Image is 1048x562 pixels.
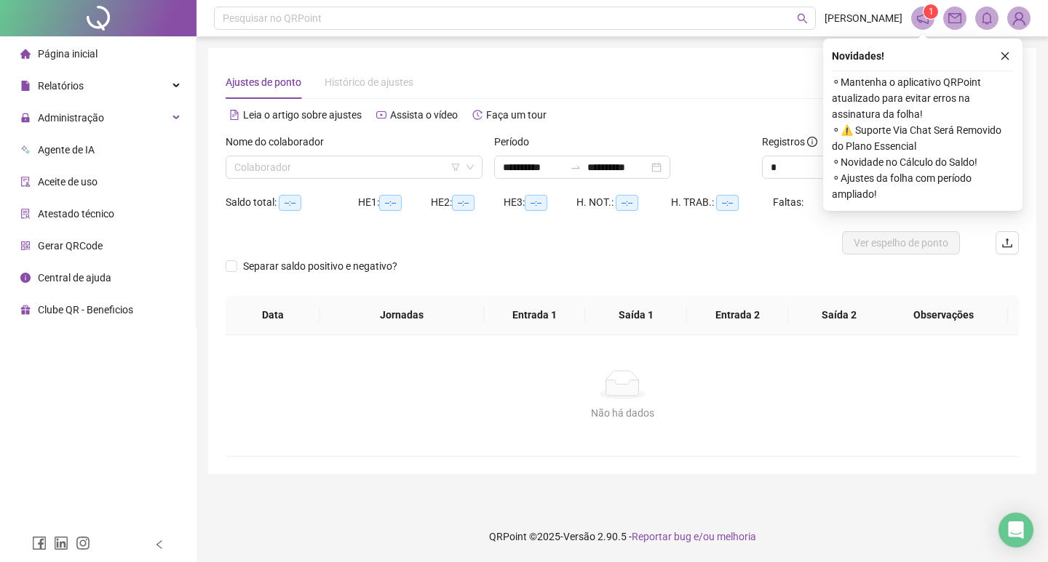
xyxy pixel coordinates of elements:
label: Período [494,134,539,150]
span: left [154,539,164,550]
span: file-text [229,110,239,120]
div: H. TRAB.: [671,194,773,211]
span: file [20,81,31,91]
span: info-circle [807,137,817,147]
th: Saída 1 [585,295,687,335]
div: Open Intercom Messenger [999,513,1033,547]
span: --:-- [716,195,739,211]
span: --:-- [616,195,638,211]
span: instagram [76,536,90,550]
span: ⚬ Mantenha o aplicativo QRPoint atualizado para evitar erros na assinatura da folha! [832,74,1014,122]
span: filter [451,163,460,172]
span: info-circle [20,273,31,283]
span: ⚬ Ajustes da folha com período ampliado! [832,170,1014,202]
span: gift [20,305,31,315]
span: Separar saldo positivo e negativo? [237,258,403,274]
span: Ajustes de ponto [226,76,301,88]
div: H. NOT.: [576,194,671,211]
span: Registros [762,134,817,150]
span: linkedin [54,536,68,550]
span: Observações [891,307,996,323]
span: facebook [32,536,47,550]
span: bell [980,12,993,25]
th: Entrada 1 [484,295,586,335]
span: close [1000,51,1010,61]
span: Faltas: [773,196,806,208]
span: Relatórios [38,80,84,92]
span: to [570,161,581,173]
span: down [466,163,475,172]
sup: 1 [924,4,938,19]
span: notification [916,12,929,25]
span: home [20,49,31,59]
span: upload [1001,237,1013,249]
span: Novidades ! [832,48,884,64]
footer: QRPoint © 2025 - 2.90.5 - [196,511,1048,562]
span: [PERSON_NAME] [825,10,902,26]
span: Administração [38,112,104,124]
span: search [797,13,808,24]
th: Data [226,295,320,335]
span: Leia o artigo sobre ajustes [243,109,362,121]
span: --:-- [452,195,475,211]
label: Nome do colaborador [226,134,333,150]
span: --:-- [279,195,301,211]
span: Página inicial [38,48,98,60]
span: Aceite de uso [38,176,98,188]
th: Jornadas [320,295,484,335]
span: Histórico de ajustes [325,76,413,88]
span: Versão [563,531,595,542]
span: --:-- [525,195,547,211]
span: mail [948,12,961,25]
span: swap-right [570,161,581,173]
div: HE 1: [358,194,431,211]
span: history [472,110,483,120]
span: Assista o vídeo [390,109,458,121]
span: Atestado técnico [38,208,114,220]
div: Não há dados [243,405,1001,421]
span: audit [20,177,31,187]
span: Clube QR - Beneficios [38,304,133,316]
div: HE 3: [504,194,576,211]
span: Reportar bug e/ou melhoria [632,531,756,542]
span: lock [20,113,31,123]
div: HE 2: [431,194,504,211]
span: Faça um tour [486,109,547,121]
span: qrcode [20,241,31,251]
th: Saída 2 [788,295,890,335]
button: Ver espelho de ponto [842,231,960,254]
span: Agente de IA [38,144,95,156]
span: solution [20,209,31,219]
span: youtube [376,110,386,120]
img: 89225 [1008,7,1030,29]
span: Gerar QRCode [38,240,103,252]
th: Observações [879,295,1008,335]
div: Saldo total: [226,194,358,211]
th: Entrada 2 [687,295,789,335]
span: --:-- [379,195,402,211]
span: ⚬ Novidade no Cálculo do Saldo! [832,154,1014,170]
span: ⚬ ⚠️ Suporte Via Chat Será Removido do Plano Essencial [832,122,1014,154]
span: Central de ajuda [38,272,111,284]
span: 1 [929,7,934,17]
